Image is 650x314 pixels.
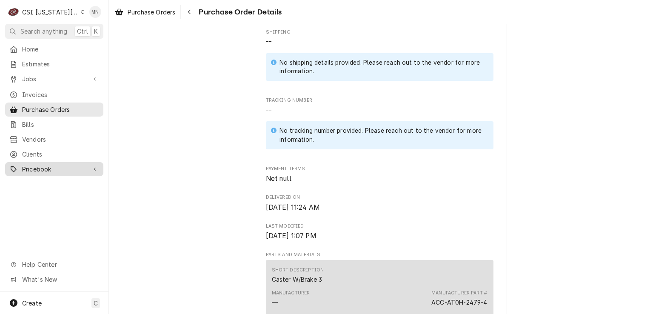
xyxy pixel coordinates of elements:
[89,6,101,18] div: MN
[272,290,310,307] div: Manufacturer
[5,24,103,39] button: Search anythingCtrlK
[5,257,103,271] a: Go to Help Center
[89,6,101,18] div: Melissa Nehls's Avatar
[22,165,86,174] span: Pricebook
[20,27,67,36] span: Search anything
[8,6,20,18] div: C
[272,298,278,307] div: Manufacturer
[22,105,99,114] span: Purchase Orders
[5,117,103,131] a: Bills
[5,72,103,86] a: Go to Jobs
[266,166,493,172] span: Payment Terms
[266,231,493,241] span: Last Modified
[5,57,103,71] a: Estimates
[22,45,99,54] span: Home
[266,232,316,240] span: [DATE] 1:07 PM
[22,135,99,144] span: Vendors
[266,106,272,114] span: --
[279,58,485,76] div: No shipping details provided. Please reach out to the vendor for more information.
[22,150,99,159] span: Clients
[272,267,324,284] div: Short Description
[272,267,324,274] div: Short Description
[266,194,493,201] span: Delivered On
[266,38,272,46] span: --
[5,162,103,176] a: Go to Pricebook
[22,60,99,69] span: Estimates
[22,260,98,269] span: Help Center
[266,97,493,155] div: Tracking Number
[266,29,493,87] div: Shipping
[22,90,99,99] span: Invoices
[431,290,487,307] div: Part Number
[111,5,179,19] a: Purchase Orders
[5,88,103,102] a: Invoices
[196,6,282,18] span: Purchase Order Details
[266,223,493,230] span: Last Modified
[77,27,88,36] span: Ctrl
[182,5,196,19] button: Navigate back
[94,299,98,308] span: C
[266,194,493,212] div: Delivered On
[22,120,99,129] span: Bills
[266,37,493,87] span: Shipping
[279,126,485,144] div: No tracking number provided. Please reach out to the vendor for more information.
[266,174,291,183] span: Net null
[266,203,493,213] span: Delivered On
[128,8,175,17] span: Purchase Orders
[431,290,487,297] div: Manufacturer Part #
[266,29,493,36] span: Shipping
[266,97,493,104] span: Tracking Number
[22,74,86,83] span: Jobs
[8,6,20,18] div: CSI Kansas City's Avatar
[22,8,78,17] div: CSI [US_STATE][GEOGRAPHIC_DATA]
[431,298,487,307] div: Part Number
[266,174,493,184] span: Payment Terms
[272,275,322,284] div: Short Description
[272,290,310,297] div: Manufacturer
[22,275,98,284] span: What's New
[5,132,103,146] a: Vendors
[266,251,493,258] span: Parts and Materials
[5,103,103,117] a: Purchase Orders
[266,106,493,155] span: Tracking Number
[22,300,42,307] span: Create
[5,42,103,56] a: Home
[5,272,103,286] a: Go to What's New
[94,27,98,36] span: K
[5,147,103,161] a: Clients
[266,166,493,184] div: Payment Terms
[266,203,320,211] span: [DATE] 11:24 AM
[266,223,493,241] div: Last Modified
